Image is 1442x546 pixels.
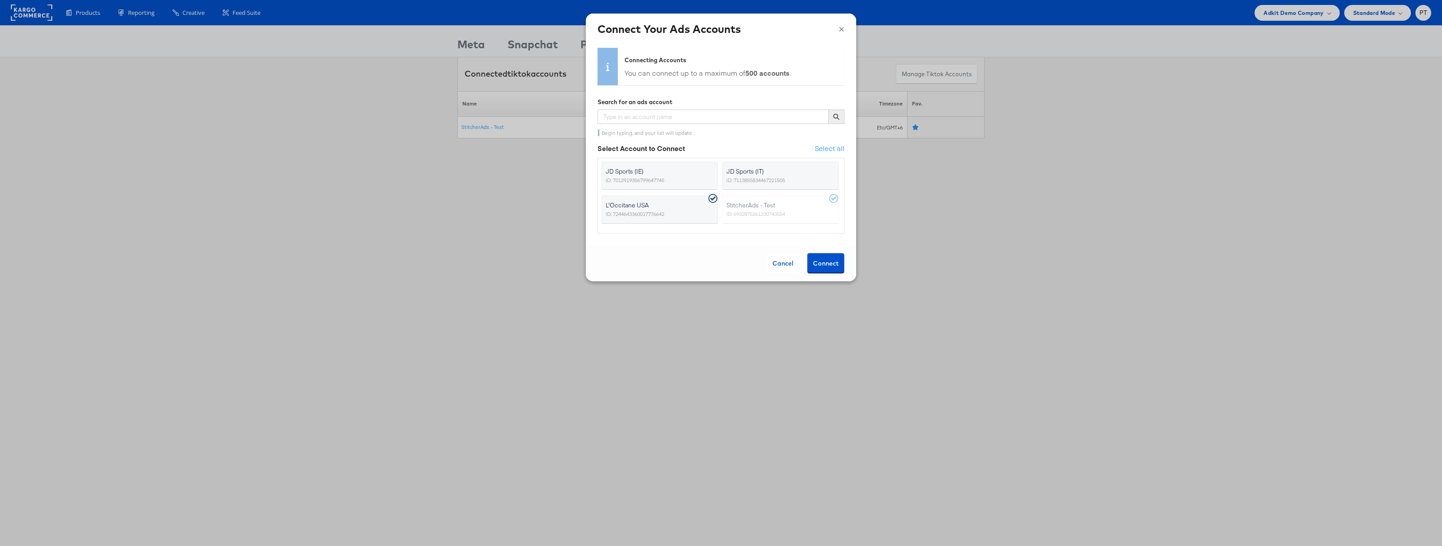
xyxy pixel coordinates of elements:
span: JD Sports (IE) [606,167,703,176]
span: Select all [815,143,844,153]
strong: Connecting Accounts [625,56,686,64]
span: L'Occitane USA [606,201,703,210]
button: × [839,21,844,35]
span: ID: 7113855834467221505 [726,176,785,185]
span: ID: 7012919356799647745 [606,176,664,185]
strong: Select Account to Connect [598,143,685,153]
h4: Connect Your Ads Accounts [598,21,844,37]
div: Begin typing, and your list will update [598,129,844,136]
strong: Search for an ads account [598,98,672,106]
input: Type in an account name [598,110,829,124]
button: Connect [807,253,844,274]
span: ID: 7244643360017776642 [606,210,664,219]
strong: 500 accounts [745,68,789,78]
div: Cancel [767,253,799,273]
span: JD Sports (IT) [726,167,824,176]
div: You can connect up to a maximum of . [625,68,791,78]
